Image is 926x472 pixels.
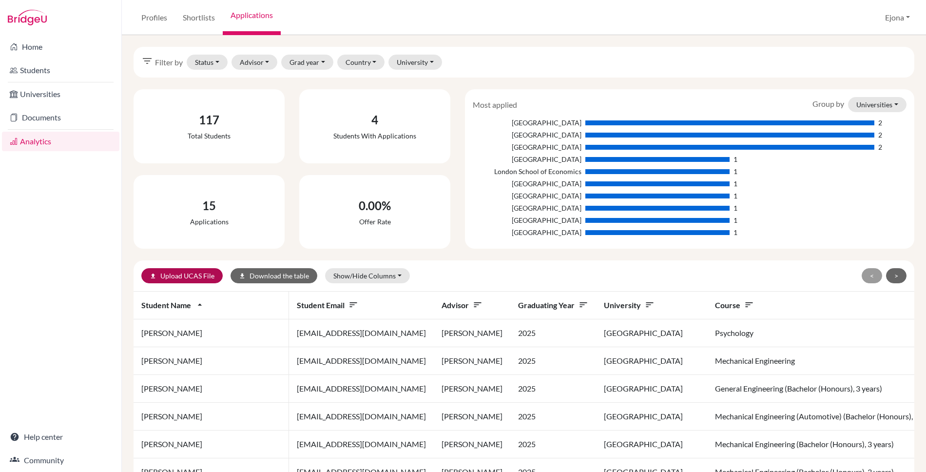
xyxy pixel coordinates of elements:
img: Bridge-U [8,10,47,25]
i: upload [150,273,156,279]
div: [GEOGRAPHIC_DATA] [473,227,581,237]
td: [PERSON_NAME] [434,347,510,375]
td: [EMAIL_ADDRESS][DOMAIN_NAME] [289,375,434,403]
span: Student name [141,300,205,310]
i: arrow_drop_up [195,300,205,310]
div: [GEOGRAPHIC_DATA] [473,130,581,140]
div: [GEOGRAPHIC_DATA] [473,118,581,128]
div: 1 [733,191,737,201]
div: [GEOGRAPHIC_DATA] [473,154,581,164]
div: Most applied [465,99,524,111]
td: [EMAIL_ADDRESS][DOMAIN_NAME] [289,347,434,375]
div: Total students [188,131,231,141]
span: Student email [297,300,358,310]
td: [PERSON_NAME] [134,347,289,375]
td: [EMAIL_ADDRESS][DOMAIN_NAME] [289,403,434,431]
i: sort [348,300,358,310]
td: [GEOGRAPHIC_DATA] [596,347,707,375]
div: Applications [190,216,229,227]
div: 2 [878,130,882,140]
i: sort [645,300,655,310]
div: Group by [805,97,914,112]
a: Students [2,60,119,80]
td: [PERSON_NAME] [434,431,510,458]
a: uploadUpload UCAS File [141,268,223,283]
td: [PERSON_NAME] [134,431,289,458]
div: Students with applications [333,131,416,141]
button: Country [337,55,385,70]
div: 117 [188,111,231,129]
i: sort [579,300,588,310]
td: 2025 [510,403,596,431]
button: Status [187,55,228,70]
a: Help center [2,427,119,447]
td: [GEOGRAPHIC_DATA] [596,403,707,431]
a: Documents [2,108,119,127]
div: [GEOGRAPHIC_DATA] [473,142,581,152]
a: Home [2,37,119,57]
div: 1 [733,154,737,164]
button: Grad year [281,55,333,70]
td: [GEOGRAPHIC_DATA] [596,319,707,347]
td: 2025 [510,431,596,458]
button: Show/Hide Columns [325,268,410,283]
div: 0.00% [359,197,391,215]
button: Universities [848,97,907,112]
a: Analytics [2,132,119,151]
div: 4 [333,111,416,129]
div: [GEOGRAPHIC_DATA] [473,203,581,213]
div: 2 [878,142,882,152]
td: 2025 [510,375,596,403]
button: Ejona [881,8,914,27]
span: Advisor [442,300,482,310]
div: London School of Economics [473,166,581,177]
td: [GEOGRAPHIC_DATA] [596,375,707,403]
i: sort [744,300,754,310]
td: [PERSON_NAME] [434,375,510,403]
div: 2 [878,118,882,128]
div: [GEOGRAPHIC_DATA] [473,191,581,201]
td: [PERSON_NAME] [134,375,289,403]
i: download [239,273,246,279]
button: University [388,55,442,70]
div: 1 [733,166,737,177]
button: downloadDownload the table [231,268,317,283]
td: [EMAIL_ADDRESS][DOMAIN_NAME] [289,431,434,458]
div: [GEOGRAPHIC_DATA] [473,178,581,189]
i: filter_list [141,55,153,67]
td: [PERSON_NAME] [434,319,510,347]
div: 1 [733,215,737,225]
div: [GEOGRAPHIC_DATA] [473,215,581,225]
span: Course [715,300,754,310]
button: Advisor [231,55,278,70]
td: [GEOGRAPHIC_DATA] [596,431,707,458]
a: Community [2,451,119,470]
td: 2025 [510,319,596,347]
a: Universities [2,84,119,104]
span: Filter by [155,57,183,68]
td: [PERSON_NAME] [434,403,510,431]
div: 1 [733,178,737,189]
td: [PERSON_NAME] [134,403,289,431]
td: [EMAIL_ADDRESS][DOMAIN_NAME] [289,319,434,347]
div: Offer rate [359,216,391,227]
span: University [604,300,655,310]
button: > [886,268,907,283]
div: 1 [733,227,737,237]
div: 15 [190,197,229,215]
i: sort [473,300,482,310]
button: < [862,268,882,283]
td: [PERSON_NAME] [134,319,289,347]
div: 1 [733,203,737,213]
span: Graduating year [518,300,588,310]
td: 2025 [510,347,596,375]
